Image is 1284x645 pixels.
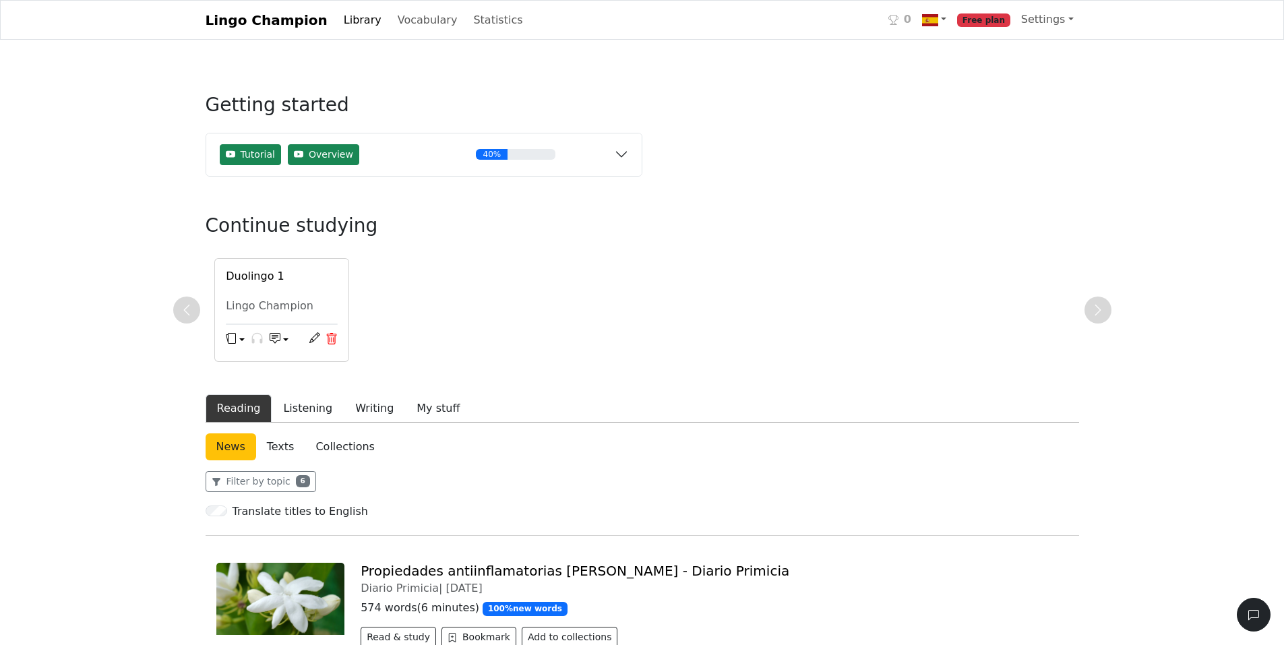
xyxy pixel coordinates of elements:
[220,144,281,165] button: Tutorial
[361,582,1068,594] div: Diario Primicia |
[344,394,405,423] button: Writing
[233,505,368,518] h6: Translate titles to English
[476,149,508,160] div: 40%
[309,148,353,162] span: Overview
[296,475,310,487] span: 6
[483,602,568,615] span: 100 % new words
[226,299,338,313] div: Lingo Champion
[338,7,387,34] a: Library
[1016,6,1079,33] a: Settings
[392,7,463,34] a: Vocabulary
[272,394,344,423] button: Listening
[206,471,316,492] button: Filter by topic6
[446,582,483,594] span: [DATE]
[405,394,471,423] button: My stuff
[206,433,256,460] a: News
[206,394,272,423] button: Reading
[883,6,917,34] a: 0
[216,563,345,635] img: cuidados-jazmin.jpeg
[206,133,642,176] button: TutorialOverview40%
[241,148,275,162] span: Tutorial
[206,214,677,237] h3: Continue studying
[922,12,938,28] img: es.svg
[226,270,338,282] a: Duolingo 1
[256,433,305,460] a: Texts
[206,94,642,127] h3: Getting started
[957,13,1010,27] span: Free plan
[952,6,1016,34] a: Free plan
[904,11,911,28] span: 0
[206,7,328,34] a: Lingo Champion
[305,433,385,460] a: Collections
[361,563,789,579] a: Propiedades antiinflamatorias [PERSON_NAME] - Diario Primicia
[361,600,1068,616] p: 574 words ( 6 minutes )
[288,144,359,165] button: Overview
[468,7,528,34] a: Statistics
